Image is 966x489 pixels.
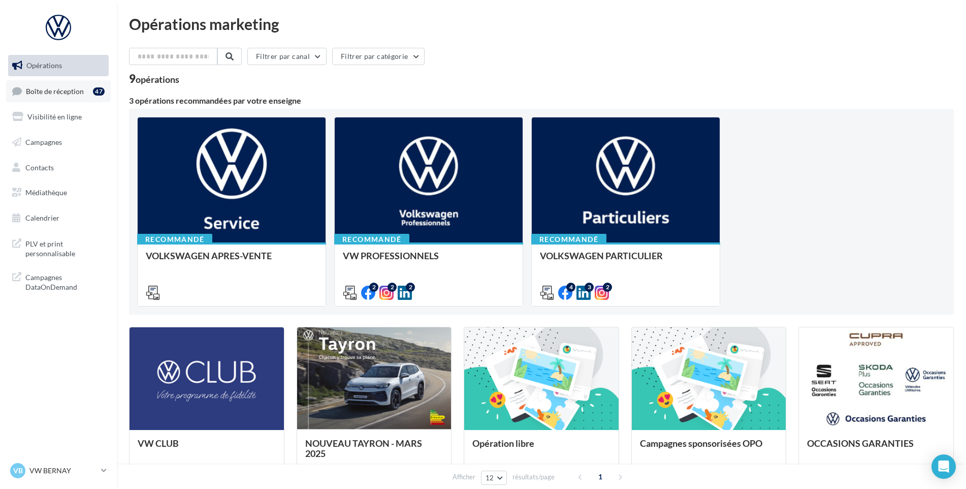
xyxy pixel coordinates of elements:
div: 3 opérations recommandées par votre enseigne [129,97,954,105]
button: 12 [481,471,507,485]
div: Open Intercom Messenger [931,454,956,479]
p: VW BERNAY [29,466,97,476]
span: VB [13,466,23,476]
button: Filtrer par canal [247,48,327,65]
div: opérations [136,75,179,84]
div: 3 [585,283,594,292]
button: Filtrer par catégorie [332,48,425,65]
span: résultats/page [512,472,555,482]
a: Visibilité en ligne [6,106,111,128]
span: Visibilité en ligne [27,112,82,121]
span: OCCASIONS GARANTIES [807,438,914,449]
div: Recommandé [137,234,212,245]
span: 1 [592,469,608,485]
a: Opérations [6,55,111,76]
div: 2 [388,283,397,292]
a: VB VW BERNAY [8,461,109,480]
div: Recommandé [334,234,409,245]
a: PLV et print personnalisable [6,233,111,263]
div: 2 [603,283,612,292]
span: Boîte de réception [26,86,84,95]
span: VW PROFESSIONNELS [343,250,439,261]
span: Campagnes DataOnDemand [25,270,105,292]
span: NOUVEAU TAYRON - MARS 2025 [305,438,422,459]
div: 2 [369,283,378,292]
span: Campagnes sponsorisées OPO [640,438,762,449]
span: 12 [486,474,494,482]
div: 2 [406,283,415,292]
a: Calendrier [6,207,111,229]
a: Boîte de réception47 [6,80,111,102]
span: Opérations [26,61,62,70]
a: Campagnes DataOnDemand [6,266,111,296]
span: Médiathèque [25,188,67,197]
div: Opérations marketing [129,16,954,32]
span: Opération libre [472,438,534,449]
span: VOLKSWAGEN APRES-VENTE [146,250,272,261]
div: 47 [93,87,105,96]
span: Afficher [453,472,475,482]
span: PLV et print personnalisable [25,237,105,259]
span: Contacts [25,163,54,171]
div: 4 [566,283,575,292]
a: Campagnes [6,132,111,153]
span: VOLKSWAGEN PARTICULIER [540,250,663,261]
span: Campagnes [25,138,62,146]
div: Recommandé [531,234,606,245]
a: Médiathèque [6,182,111,203]
div: 9 [129,73,179,84]
a: Contacts [6,157,111,178]
span: Calendrier [25,213,59,222]
span: VW CLUB [138,438,179,449]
